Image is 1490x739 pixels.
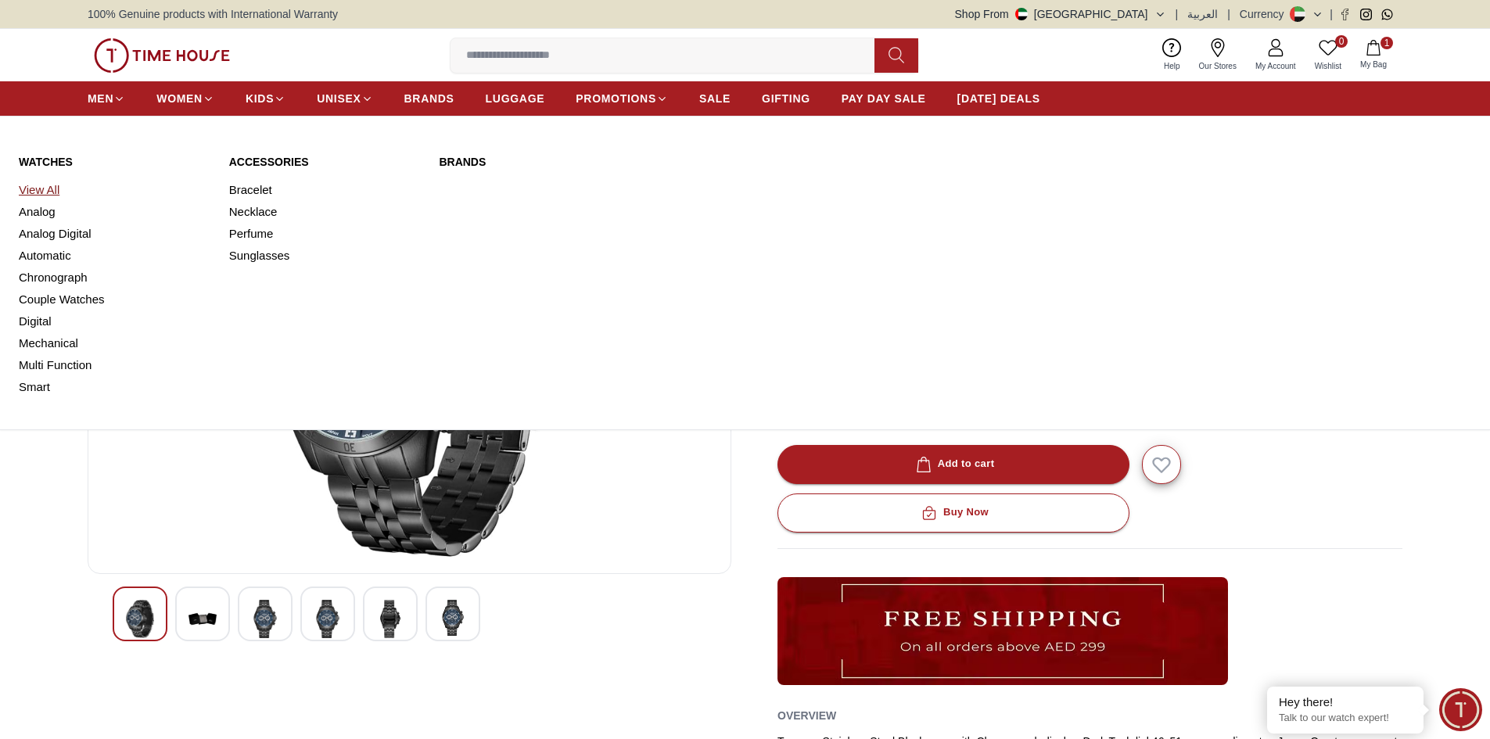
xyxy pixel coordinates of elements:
[229,201,421,223] a: Necklace
[699,84,731,113] a: SALE
[404,91,454,106] span: BRANDS
[1339,9,1351,20] a: Facebook
[1190,35,1246,75] a: Our Stores
[1227,6,1230,22] span: |
[314,600,342,638] img: Tornado Men's Blue Dial Chronograph Watch - T3149B-BBBJ
[1158,60,1187,72] span: Help
[1187,6,1218,22] button: العربية
[19,223,210,245] a: Analog Digital
[251,600,279,638] img: Tornado Men's Blue Dial Chronograph Watch - T3149B-BBBJ
[19,154,210,170] a: Watches
[777,577,1228,685] img: ...
[957,84,1040,113] a: [DATE] DEALS
[19,289,210,310] a: Couple Watches
[1305,35,1351,75] a: 0Wishlist
[19,245,210,267] a: Automatic
[246,84,285,113] a: KIDS
[1279,694,1412,710] div: Hey there!
[1309,60,1348,72] span: Wishlist
[918,504,989,522] div: Buy Now
[749,179,840,270] img: Tornado
[439,600,467,636] img: Tornado Men's Blue Dial Chronograph Watch - T3149B-BBBJ
[188,600,217,638] img: Tornado Men's Blue Dial Chronograph Watch - T3149B-BBBJ
[762,84,810,113] a: GIFTING
[439,282,530,373] img: Slazenger
[19,354,210,376] a: Multi Function
[19,201,210,223] a: Analog
[777,493,1129,533] button: Buy Now
[229,245,421,267] a: Sunglasses
[317,84,372,113] a: UNISEX
[1381,9,1393,20] a: Whatsapp
[762,91,810,106] span: GIFTING
[1015,8,1028,20] img: United Arab Emirates
[699,91,731,106] span: SALE
[439,154,840,170] a: Brands
[1439,688,1482,731] div: Chat Widget
[842,84,926,113] a: PAY DAY SALE
[1360,9,1372,20] a: Instagram
[646,179,737,270] img: Quantum
[576,91,656,106] span: PROMOTIONS
[404,84,454,113] a: BRANDS
[1193,60,1243,72] span: Our Stores
[1176,6,1179,22] span: |
[19,179,210,201] a: View All
[19,310,210,332] a: Digital
[842,91,926,106] span: PAY DAY SALE
[1335,35,1348,48] span: 0
[94,38,230,73] img: ...
[1354,59,1393,70] span: My Bag
[957,91,1040,106] span: [DATE] DEALS
[246,91,274,106] span: KIDS
[19,332,210,354] a: Mechanical
[1380,37,1393,49] span: 1
[1249,60,1302,72] span: My Account
[229,223,421,245] a: Perfume
[777,445,1129,484] button: Add to cart
[1240,6,1291,22] div: Currency
[543,179,634,270] img: Lee Cooper
[439,179,530,270] img: Kenneth Scott
[88,6,338,22] span: 100% Genuine products with International Warranty
[576,84,668,113] a: PROMOTIONS
[19,267,210,289] a: Chronograph
[229,154,421,170] a: Accessories
[317,91,361,106] span: UNISEX
[376,600,404,638] img: Tornado Men's Blue Dial Chronograph Watch - T3149B-BBBJ
[913,455,995,473] div: Add to cart
[1351,37,1396,74] button: 1My Bag
[229,179,421,201] a: Bracelet
[88,84,125,113] a: MEN
[1279,712,1412,725] p: Talk to our watch expert!
[955,6,1166,22] button: Shop From[GEOGRAPHIC_DATA]
[486,84,545,113] a: LUGGAGE
[88,91,113,106] span: MEN
[1154,35,1190,75] a: Help
[486,91,545,106] span: LUGGAGE
[19,376,210,398] a: Smart
[156,84,214,113] a: WOMEN
[156,91,203,106] span: WOMEN
[777,704,836,727] h2: Overview
[126,600,154,638] img: Tornado Men's Blue Dial Chronograph Watch - T3149B-BBBJ
[1330,6,1333,22] span: |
